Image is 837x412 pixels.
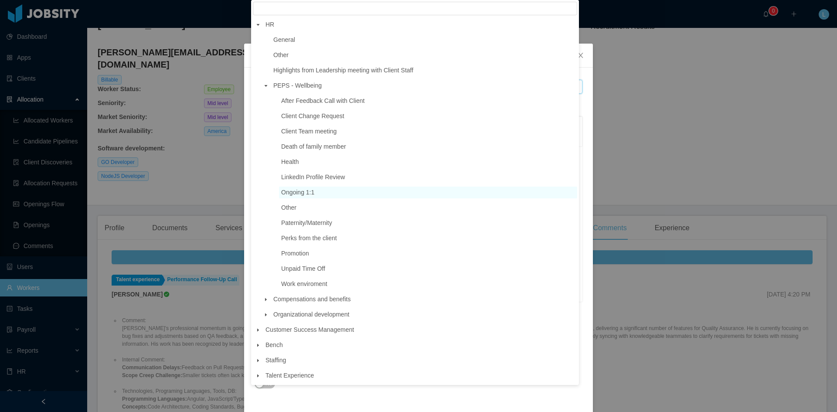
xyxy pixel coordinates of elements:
i: icon: caret-down [256,374,260,378]
span: Promotion [279,248,577,259]
span: After Feedback Call with Client [281,97,364,104]
input: filter select [253,2,577,15]
span: Bench [263,339,577,351]
span: PEPS - Wellbeing [271,80,577,92]
button: Close [568,44,593,68]
span: HR [263,19,577,31]
span: Paternity/Maternity [279,217,577,229]
span: Client Team meeting [281,128,337,135]
span: Customer Success Management [265,326,354,333]
i: icon: caret-down [264,313,268,317]
span: LinkedIn Profile Review [281,174,345,180]
i: icon: caret-down [256,343,260,347]
span: LinkedIn Profile Review [279,171,577,183]
span: Talent Experience [263,370,577,381]
i: icon: caret-down [256,358,260,363]
span: Highlights from Leadership meeting with Client Staff [273,67,413,74]
span: General [271,34,577,46]
span: Work enviroment [279,278,577,290]
span: Death of family member [279,141,577,153]
i: icon: close [577,52,584,59]
span: Compensations and benefits [271,293,577,305]
span: PEPS - Wellbeing [273,82,322,89]
span: Staffing [265,357,286,364]
span: Client Change Request [281,112,344,119]
span: Other [279,202,577,214]
span: Staffing [263,354,577,366]
span: Ongoing 1:1 [279,187,577,198]
i: icon: caret-down [264,84,268,88]
i: icon: caret-down [264,297,268,302]
span: Health [279,156,577,168]
span: Perks from the client [279,232,577,244]
span: Ongoing 1:1 [281,189,314,196]
span: Organizational development [273,311,349,318]
span: Talent Experience [265,372,314,379]
span: Perks from the client [281,235,337,242]
span: Highlights from Leadership meeting with Client Staff [271,65,577,76]
span: Client Change Request [279,110,577,122]
span: Unpaid Time Off [279,263,577,275]
span: Other [281,204,296,211]
span: Organizational development [271,309,577,320]
span: Bench [265,341,283,348]
span: Paternity/Maternity [281,219,332,226]
span: General [273,36,295,43]
i: icon: caret-down [256,328,260,332]
span: Customer Success Management [263,324,577,336]
span: Death of family member [281,143,346,150]
span: Health [281,158,299,165]
span: Compensations and benefits [273,296,350,303]
span: Promotion [281,250,309,257]
span: HR [265,21,274,28]
i: icon: caret-down [256,23,260,27]
span: Unpaid Time Off [281,265,325,272]
span: Work enviroment [281,280,327,287]
span: Client Team meeting [279,126,577,137]
span: After Feedback Call with Client [279,95,577,107]
span: Other [271,49,577,61]
span: Other [273,51,289,58]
